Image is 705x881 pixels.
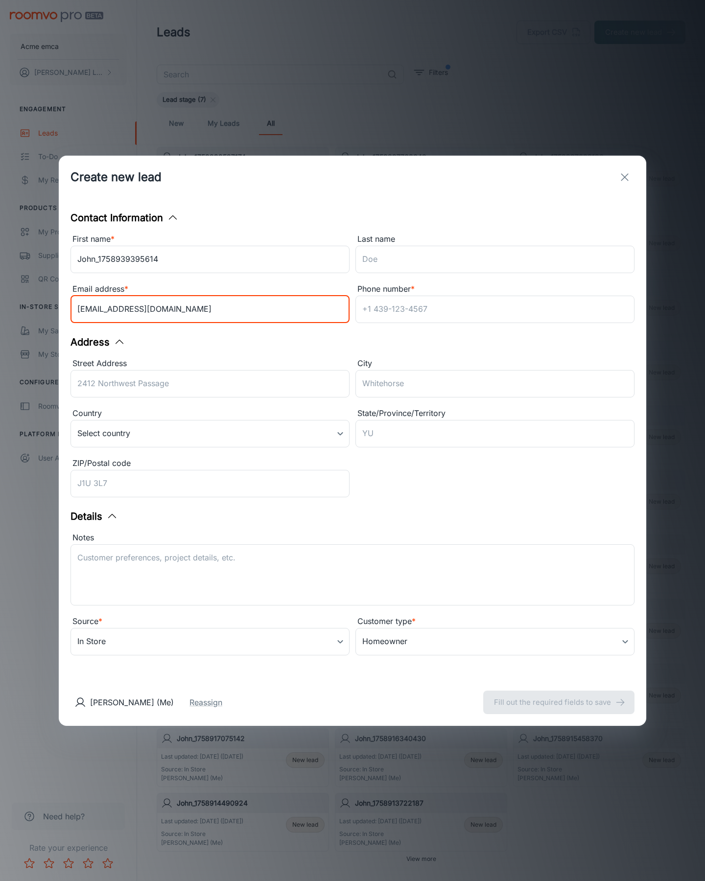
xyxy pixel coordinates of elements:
[70,246,350,273] input: John
[70,335,125,349] button: Address
[70,628,350,655] div: In Store
[70,407,350,420] div: Country
[355,628,634,655] div: Homeowner
[70,296,350,323] input: myname@example.com
[355,615,634,628] div: Customer type
[90,696,174,708] p: [PERSON_NAME] (Me)
[189,696,222,708] button: Reassign
[355,370,634,397] input: Whitehorse
[70,370,350,397] input: 2412 Northwest Passage
[355,407,634,420] div: State/Province/Territory
[70,283,350,296] div: Email address
[355,357,634,370] div: City
[70,168,162,186] h1: Create new lead
[70,532,634,544] div: Notes
[70,420,350,447] div: Select country
[70,210,179,225] button: Contact Information
[70,233,350,246] div: First name
[355,246,634,273] input: Doe
[615,167,634,187] button: exit
[70,509,118,524] button: Details
[355,420,634,447] input: YU
[355,283,634,296] div: Phone number
[70,457,350,470] div: ZIP/Postal code
[70,615,350,628] div: Source
[355,296,634,323] input: +1 439-123-4567
[355,233,634,246] div: Last name
[70,470,350,497] input: J1U 3L7
[70,357,350,370] div: Street Address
